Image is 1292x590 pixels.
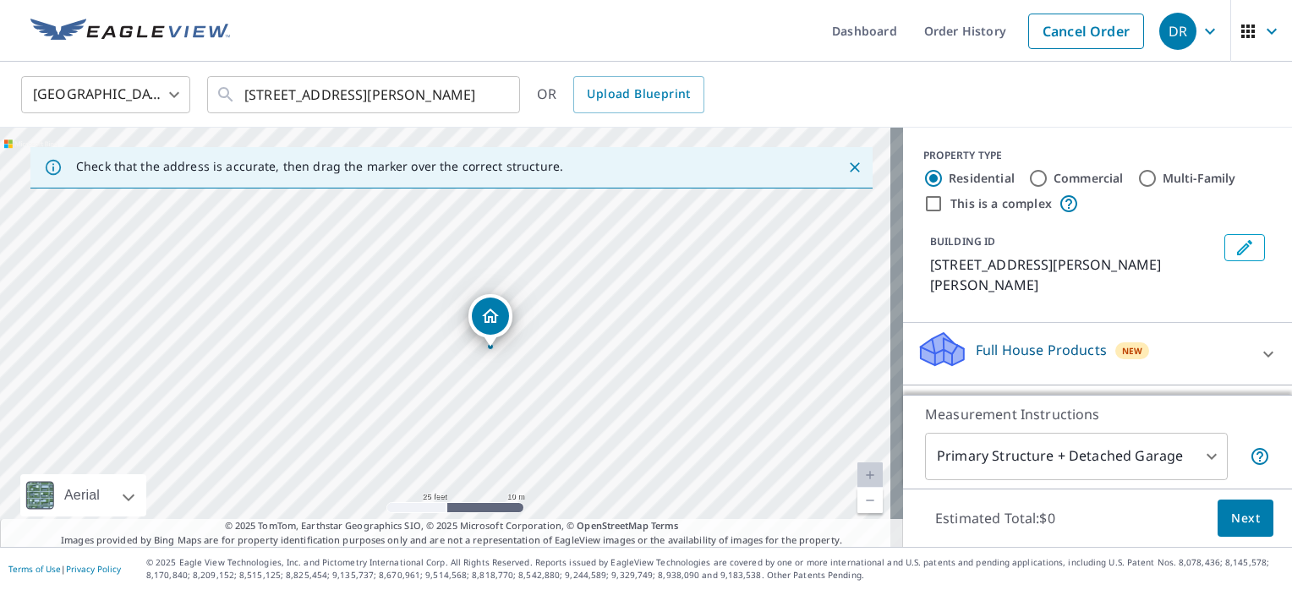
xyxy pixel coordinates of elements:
[537,76,704,113] div: OR
[225,519,679,533] span: © 2025 TomTom, Earthstar Geographics SIO, © 2025 Microsoft Corporation, ©
[917,392,1278,440] div: Roof ProductsNew
[1218,500,1273,538] button: Next
[923,148,1272,163] div: PROPERTY TYPE
[66,563,121,575] a: Privacy Policy
[949,170,1015,187] label: Residential
[1122,344,1143,358] span: New
[925,433,1228,480] div: Primary Structure + Detached Garage
[146,556,1284,582] p: © 2025 Eagle View Technologies, Inc. and Pictometry International Corp. All Rights Reserved. Repo...
[1250,446,1270,467] span: Your report will include the primary structure and a detached garage if one exists.
[21,71,190,118] div: [GEOGRAPHIC_DATA]
[1224,234,1265,261] button: Edit building 1
[976,340,1107,360] p: Full House Products
[468,294,512,347] div: Dropped pin, building 1, Residential property, 190 CATHERINE ST CHATHAM-KENT ON N0P1A0
[925,404,1270,424] p: Measurement Instructions
[8,564,121,574] p: |
[930,254,1218,295] p: [STREET_ADDRESS][PERSON_NAME][PERSON_NAME]
[917,330,1278,378] div: Full House ProductsNew
[950,195,1052,212] label: This is a complex
[20,474,146,516] div: Aerial
[930,234,995,249] p: BUILDING ID
[573,76,703,113] a: Upload Blueprint
[922,500,1069,537] p: Estimated Total: $0
[8,563,61,575] a: Terms of Use
[1054,170,1124,187] label: Commercial
[30,19,230,44] img: EV Logo
[587,84,690,105] span: Upload Blueprint
[1159,13,1196,50] div: DR
[1163,170,1236,187] label: Multi-Family
[1231,508,1260,529] span: Next
[844,156,866,178] button: Close
[76,159,563,174] p: Check that the address is accurate, then drag the marker over the correct structure.
[651,519,679,532] a: Terms
[1028,14,1144,49] a: Cancel Order
[857,488,883,513] a: Current Level 20, Zoom Out
[577,519,648,532] a: OpenStreetMap
[244,71,485,118] input: Search by address or latitude-longitude
[857,462,883,488] a: Current Level 20, Zoom In Disabled
[59,474,105,516] div: Aerial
